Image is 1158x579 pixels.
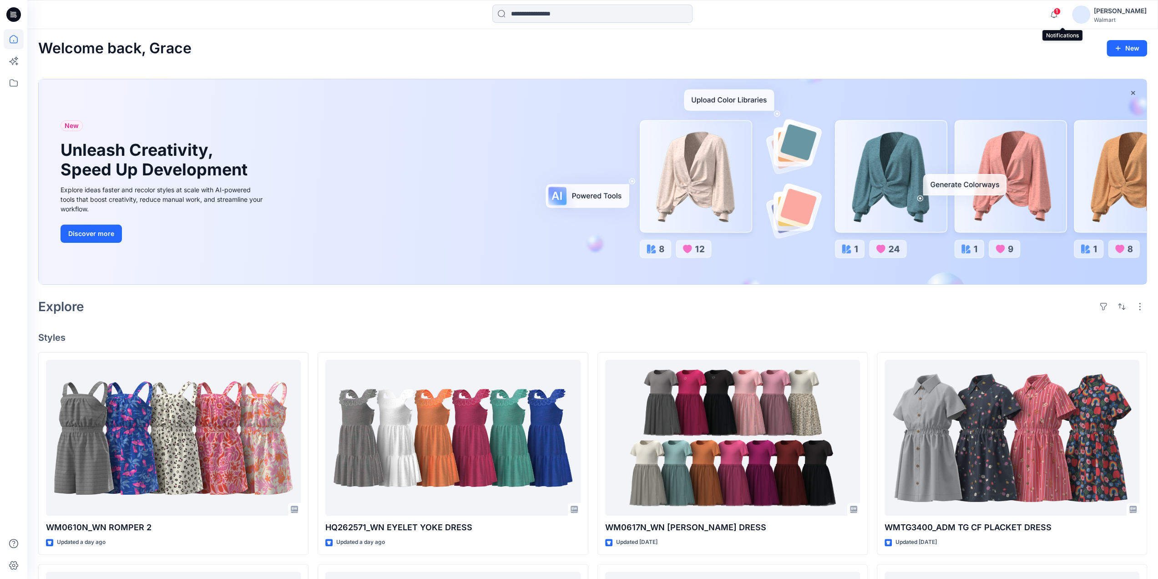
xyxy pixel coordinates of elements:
[605,521,860,534] p: WM0617N_WN [PERSON_NAME] DRESS
[895,538,937,547] p: Updated [DATE]
[1094,16,1147,23] div: Walmart
[46,360,301,516] a: WM0610N_WN ROMPER 2
[1094,5,1147,16] div: [PERSON_NAME]
[885,521,1139,534] p: WMTG3400_ADM TG CF PLACKET DRESS
[61,140,252,179] h1: Unleash Creativity, Speed Up Development
[65,120,79,131] span: New
[61,185,265,214] div: Explore ideas faster and recolor styles at scale with AI-powered tools that boost creativity, red...
[1053,8,1061,15] span: 1
[38,40,192,57] h2: Welcome back, Grace
[336,538,385,547] p: Updated a day ago
[38,299,84,314] h2: Explore
[325,521,580,534] p: HQ262571_WN EYELET YOKE DRESS
[1107,40,1147,56] button: New
[38,332,1147,343] h4: Styles
[1072,5,1090,24] img: avatar
[616,538,657,547] p: Updated [DATE]
[61,225,265,243] a: Discover more
[325,360,580,516] a: HQ262571_WN EYELET YOKE DRESS
[885,360,1139,516] a: WMTG3400_ADM TG CF PLACKET DRESS
[605,360,860,516] a: WM0617N_WN SS TUTU DRESS
[57,538,106,547] p: Updated a day ago
[61,225,122,243] button: Discover more
[46,521,301,534] p: WM0610N_WN ROMPER 2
